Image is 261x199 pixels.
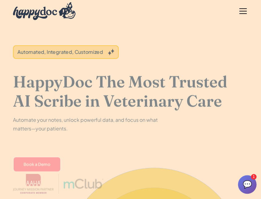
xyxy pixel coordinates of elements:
[64,179,104,188] img: mclub logo
[13,1,75,22] a: home
[13,157,61,172] a: Book a Demo
[17,48,103,56] div: Automated, Integrated, Customized
[13,2,75,20] img: HappyDoc Logo: A happy dog with his ear up, listening.
[13,115,161,133] p: Automate your notes, unlock powerful data, and focus on what matters—your patients.
[236,4,248,19] div: menu
[108,49,114,55] img: Grey sparkles.
[13,72,248,110] h1: HappyDoc The Most Trusted AI Scribe in Veterinary Care
[13,174,53,193] img: AAHA Advantage logo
